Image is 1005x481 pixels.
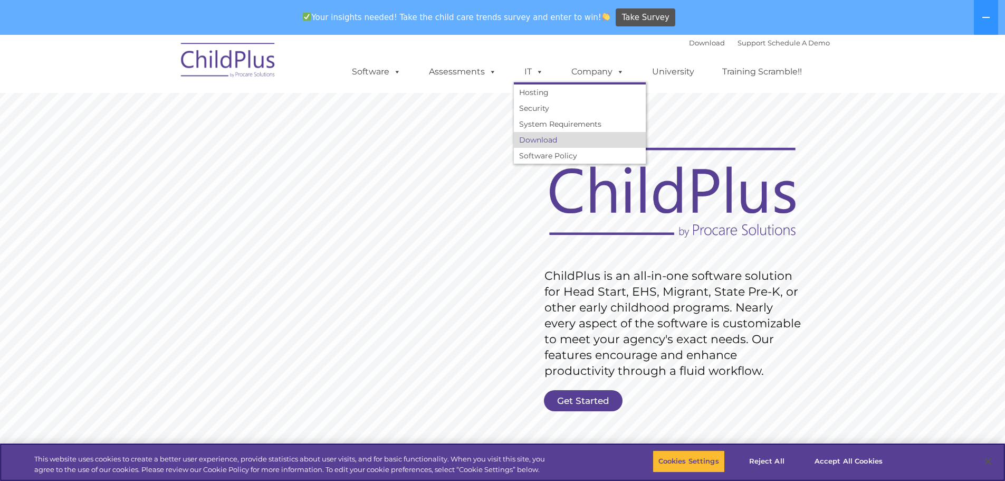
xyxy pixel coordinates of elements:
a: Software Policy [514,148,646,164]
a: Training Scramble!! [712,61,812,82]
div: This website uses cookies to create a better user experience, provide statistics about user visit... [34,454,553,475]
a: Security [514,100,646,116]
button: Accept All Cookies [809,450,888,473]
a: Download [689,39,725,47]
span: Take Survey [622,8,669,27]
a: Hosting [514,84,646,100]
a: Get Started [544,390,623,411]
a: University [642,61,705,82]
a: Take Survey [616,8,675,27]
rs-layer: ChildPlus is an all-in-one software solution for Head Start, EHS, Migrant, State Pre-K, or other ... [544,268,806,379]
span: Your insights needed! Take the child care trends survey and enter to win! [299,7,615,27]
a: Support [738,39,765,47]
font: | [689,39,830,47]
img: 👏 [602,13,610,21]
button: Close [977,450,1000,473]
a: Download [514,132,646,148]
a: Schedule A Demo [768,39,830,47]
a: Software [341,61,411,82]
button: Reject All [734,450,800,473]
a: Assessments [418,61,507,82]
a: Company [561,61,635,82]
a: IT [514,61,554,82]
img: ✅ [303,13,311,21]
a: System Requirements [514,116,646,132]
img: ChildPlus by Procare Solutions [176,35,281,88]
button: Cookies Settings [653,450,725,473]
